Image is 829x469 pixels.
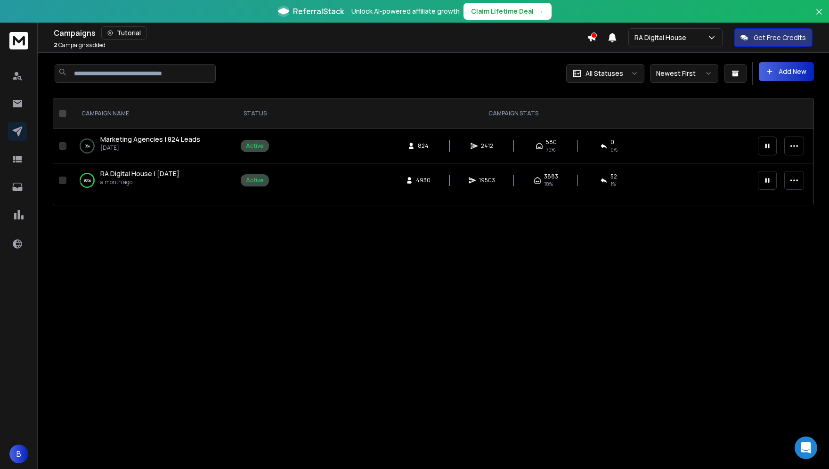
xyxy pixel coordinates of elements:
[9,445,28,463] button: B
[634,33,690,42] p: RA Digital House
[84,176,91,185] p: 93 %
[795,437,817,459] div: Open Intercom Messenger
[246,177,264,184] div: Active
[610,138,614,146] span: 0
[479,177,495,184] span: 19503
[463,3,552,20] button: Claim Lifetime Deal→
[54,41,106,49] p: Campaigns added
[754,33,806,42] p: Get Free Credits
[100,144,200,152] p: [DATE]
[610,146,618,154] span: 0 %
[610,173,617,180] span: 52
[650,64,718,83] button: Newest First
[70,98,235,129] th: CAMPAIGN NAME
[70,163,235,198] td: 93%RA Digital House | [DATE]a month ago
[416,177,431,184] span: 4930
[759,62,814,81] button: Add New
[100,169,179,178] a: RA Digital House | [DATE]
[544,173,558,180] span: 3883
[54,26,587,40] div: Campaigns
[546,146,555,154] span: 70 %
[546,138,557,146] span: 580
[293,6,344,17] span: ReferralStack
[85,141,90,151] p: 0 %
[585,69,623,78] p: All Statuses
[235,98,275,129] th: STATUS
[100,135,200,144] a: Marketing Agencies | 824 Leads
[813,6,825,28] button: Close banner
[54,41,57,49] span: 2
[70,129,235,163] td: 0%Marketing Agencies | 824 Leads[DATE]
[351,7,460,16] p: Unlock AI-powered affiliate growth
[537,7,544,16] span: →
[246,142,264,150] div: Active
[100,178,179,186] p: a month ago
[734,28,813,47] button: Get Free Credits
[101,26,147,40] button: Tutorial
[610,180,616,188] span: 1 %
[418,142,429,150] span: 824
[275,98,752,129] th: CAMPAIGN STATS
[544,180,553,188] span: 78 %
[481,142,493,150] span: 2412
